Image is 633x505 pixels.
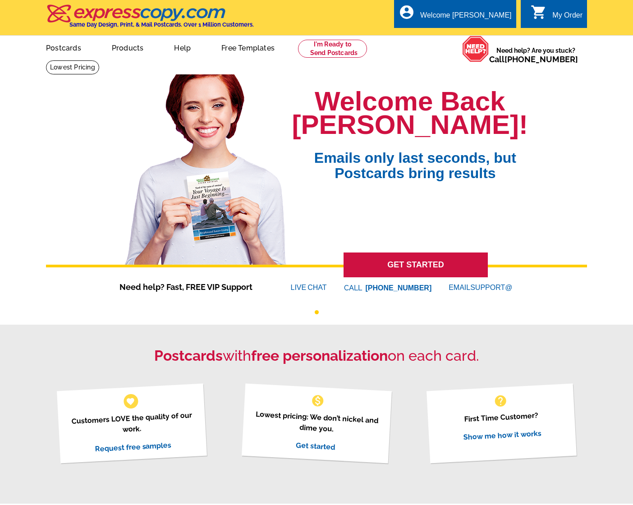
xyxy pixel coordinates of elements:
a: GET STARTED [344,252,488,277]
strong: Postcards [154,347,223,364]
a: Free Templates [207,37,289,58]
span: help [493,394,508,408]
span: Need help? Fast, FREE VIP Support [119,281,264,293]
p: Lowest pricing: We don’t nickel and dime you. [252,409,380,437]
a: Help [160,37,205,58]
a: Request free samples [94,441,171,453]
p: First Time Customer? [437,409,564,426]
i: shopping_cart [531,4,547,20]
a: Show me how it works [463,429,541,441]
a: Get started [295,441,335,451]
img: help [462,36,489,62]
div: Welcome [PERSON_NAME] [420,11,511,24]
span: favorite [126,396,135,406]
button: 1 of 1 [315,310,319,314]
a: Products [97,37,158,58]
span: Need help? Are you stuck? [489,46,583,64]
div: My Order [552,11,583,24]
h2: with on each card. [46,347,587,364]
img: welcome-back-logged-in.png [119,67,292,265]
strong: free personalization [251,347,388,364]
a: Same Day Design, Print, & Mail Postcards. Over 1 Million Customers. [46,11,254,28]
font: SUPPORT@ [470,282,514,293]
a: LIVECHAT [291,284,327,291]
i: account_circle [399,4,415,20]
font: LIVE [291,282,308,293]
p: Customers LOVE the quality of our work. [68,409,195,438]
h4: Same Day Design, Print, & Mail Postcards. Over 1 Million Customers. [69,21,254,28]
a: Postcards [32,37,96,58]
span: Emails only last seconds, but Postcards bring results [303,137,528,181]
span: monetization_on [311,394,325,408]
a: shopping_cart My Order [531,10,583,21]
span: Call [489,55,578,64]
a: [PHONE_NUMBER] [505,55,578,64]
h1: Welcome Back [PERSON_NAME]! [292,90,528,137]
